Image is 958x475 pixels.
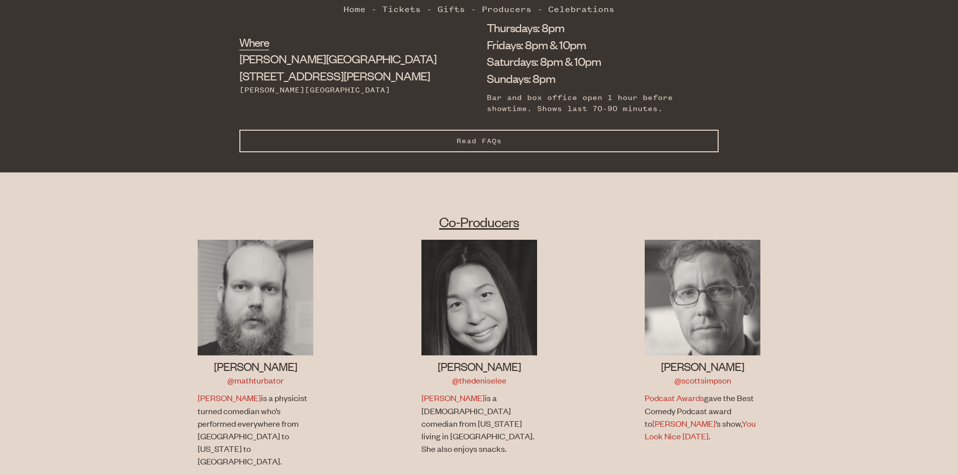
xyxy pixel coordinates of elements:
a: [PERSON_NAME] [198,392,261,403]
h3: [PERSON_NAME] [421,358,537,374]
li: Sundays: 8pm [487,70,704,87]
h3: [PERSON_NAME] [198,358,313,374]
a: [PERSON_NAME] [421,392,485,403]
button: Read FAQs [239,130,719,152]
h2: Co-Producers [144,213,815,231]
div: [PERSON_NAME][GEOGRAPHIC_DATA] [239,84,437,96]
img: Denise Lee [421,240,537,355]
li: Fridays: 8pm & 10pm [487,36,704,53]
li: Thursdays: 8pm [487,19,704,36]
a: @thedeniselee [452,374,506,386]
img: Jon Allen [198,240,313,355]
h2: Where [239,34,269,50]
p: is a physicist turned comedian who’s performed everywhere from [GEOGRAPHIC_DATA] to [US_STATE] to... [198,392,311,467]
a: [PERSON_NAME] [652,418,716,429]
span: Read FAQs [457,137,502,145]
a: @mathturbator [227,374,284,386]
p: gave the Best Comedy Podcast award to ’s show, . [645,392,758,442]
span: [PERSON_NAME][GEOGRAPHIC_DATA] [239,51,437,66]
a: @scottsimpson [674,374,731,386]
h3: [PERSON_NAME] [645,358,760,374]
div: [STREET_ADDRESS][PERSON_NAME] [239,50,437,84]
li: Saturdays: 8pm & 10pm [487,53,704,70]
p: is a [DEMOGRAPHIC_DATA] comedian from [US_STATE] living in [GEOGRAPHIC_DATA]. She also enjoys sna... [421,392,535,455]
a: Podcast Awards [645,392,704,403]
a: You Look Nice [DATE] [645,418,756,441]
img: Scott Simpson [645,240,760,355]
div: Bar and box office open 1 hour before showtime. Shows last 70-90 minutes. [487,92,704,115]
